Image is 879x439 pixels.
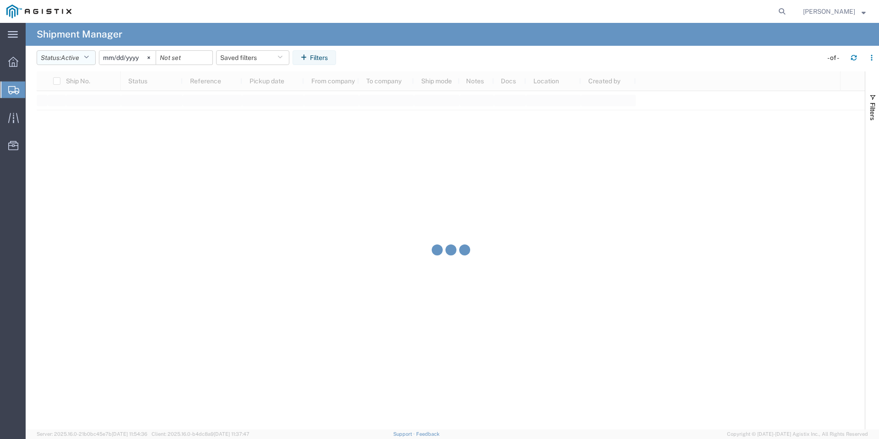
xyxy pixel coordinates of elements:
[827,53,843,63] div: - of -
[214,431,250,437] span: [DATE] 11:37:47
[99,51,156,65] input: Not set
[61,54,79,61] span: Active
[37,431,147,437] span: Server: 2025.16.0-21b0bc45e7b
[112,431,147,437] span: [DATE] 11:54:36
[216,50,289,65] button: Saved filters
[803,6,855,16] span: Tanner Gill
[416,431,439,437] a: Feedback
[727,430,868,438] span: Copyright © [DATE]-[DATE] Agistix Inc., All Rights Reserved
[869,103,876,120] span: Filters
[293,50,336,65] button: Filters
[6,5,71,18] img: logo
[803,6,866,17] button: [PERSON_NAME]
[156,51,212,65] input: Not set
[393,431,416,437] a: Support
[37,50,96,65] button: Status:Active
[152,431,250,437] span: Client: 2025.16.0-b4dc8a9
[37,23,122,46] h4: Shipment Manager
